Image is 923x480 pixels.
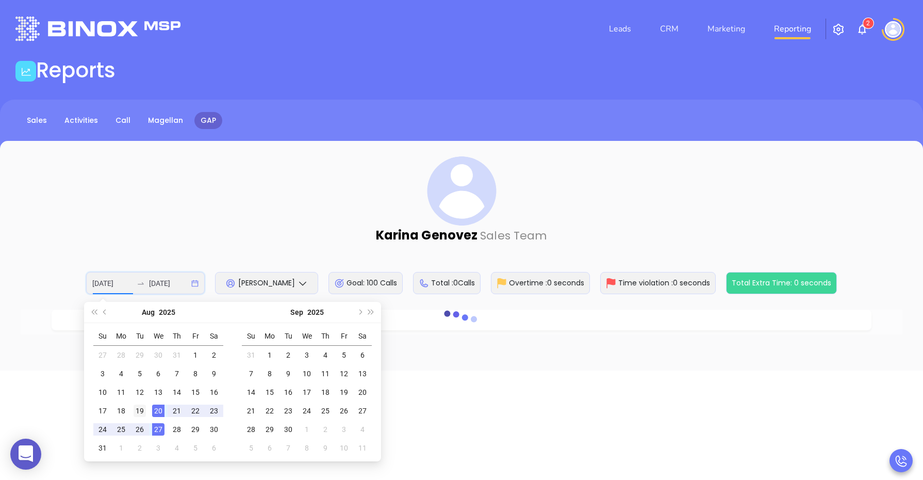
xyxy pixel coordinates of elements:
[338,442,350,454] div: 10
[189,442,202,454] div: 5
[205,346,223,365] td: 2025-08-02
[208,386,220,398] div: 16
[866,20,870,27] span: 2
[189,349,202,361] div: 1
[115,423,127,436] div: 25
[152,442,164,454] div: 3
[208,423,220,436] div: 30
[885,21,901,38] img: user
[168,327,186,346] th: Th
[298,402,316,420] td: 2025-09-24
[260,420,279,439] td: 2025-09-29
[832,23,845,36] img: iconSetting
[260,327,279,346] th: Mo
[93,420,112,439] td: 2025-08-24
[319,423,332,436] div: 2
[353,402,372,420] td: 2025-09-27
[208,367,220,380] div: 9
[282,367,294,380] div: 9
[149,327,168,346] th: We
[338,386,350,398] div: 19
[242,364,260,383] td: 2025-09-07
[205,402,223,420] td: 2025-08-23
[205,364,223,383] td: 2025-08-09
[137,279,145,287] span: to
[245,367,257,380] div: 7
[298,346,316,365] td: 2025-09-03
[480,228,547,244] span: Sales Team
[93,439,112,457] td: 2025-08-31
[353,346,372,365] td: 2025-09-06
[186,364,205,383] td: 2025-08-08
[205,439,223,457] td: 2025-09-06
[856,23,868,36] img: iconNotification
[366,302,377,323] button: Next year (Control + right)
[92,278,133,289] input: Start date
[130,402,149,420] td: 2025-08-19
[353,364,372,383] td: 2025-09-13
[208,349,220,361] div: 2
[316,402,335,420] td: 2025-09-25
[186,420,205,439] td: 2025-08-29
[36,58,116,83] h1: Reports
[58,112,104,129] a: Activities
[282,405,294,417] div: 23
[301,367,313,380] div: 10
[130,383,149,402] td: 2025-08-12
[168,346,186,365] td: 2025-07-31
[335,364,353,383] td: 2025-09-12
[298,327,316,346] th: We
[282,349,294,361] div: 2
[245,386,257,398] div: 14
[168,364,186,383] td: 2025-08-07
[112,383,130,402] td: 2025-08-11
[152,405,164,417] div: 20
[171,442,183,454] div: 4
[115,405,127,417] div: 18
[316,420,335,439] td: 2025-10-02
[134,367,146,380] div: 5
[338,367,350,380] div: 12
[186,402,205,420] td: 2025-08-22
[96,423,109,436] div: 24
[130,346,149,365] td: 2025-07-29
[606,278,616,289] img: TimeViolation
[356,423,369,436] div: 4
[353,383,372,402] td: 2025-09-20
[171,405,183,417] div: 21
[130,420,149,439] td: 2025-08-26
[245,423,257,436] div: 28
[149,402,168,420] td: 2025-08-20
[328,272,403,294] div: Goal: 100 Calls
[134,423,146,436] div: 26
[112,439,130,457] td: 2025-09-01
[376,226,548,231] p: Karina Genovez
[189,367,202,380] div: 8
[316,346,335,365] td: 2025-09-04
[279,439,298,457] td: 2025-10-07
[301,442,313,454] div: 8
[335,383,353,402] td: 2025-09-19
[279,383,298,402] td: 2025-09-16
[600,272,716,294] div: Time violation : 0 seconds
[159,302,175,323] button: Choose a year
[186,346,205,365] td: 2025-08-01
[301,423,313,436] div: 1
[21,112,53,129] a: Sales
[142,302,155,323] button: Choose a month
[149,346,168,365] td: 2025-07-30
[171,349,183,361] div: 31
[134,442,146,454] div: 2
[109,112,137,129] a: Call
[301,386,313,398] div: 17
[263,405,276,417] div: 22
[93,383,112,402] td: 2025-08-10
[96,349,109,361] div: 27
[242,383,260,402] td: 2025-09-14
[335,420,353,439] td: 2025-10-03
[245,442,257,454] div: 5
[130,327,149,346] th: Tu
[263,442,276,454] div: 6
[338,405,350,417] div: 26
[353,327,372,346] th: Sa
